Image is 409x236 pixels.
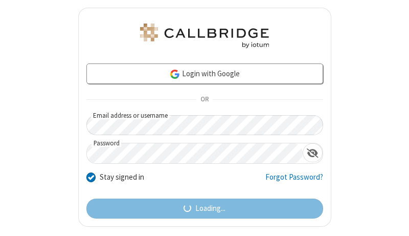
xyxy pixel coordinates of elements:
label: Stay signed in [100,171,144,183]
iframe: Chat [383,209,401,229]
div: Show password [303,143,323,162]
span: Loading... [195,203,225,214]
span: OR [196,93,213,107]
img: google-icon.png [169,69,180,80]
img: Astra [138,24,271,48]
a: Login with Google [86,63,323,84]
a: Forgot Password? [265,171,323,191]
input: Password [87,143,303,163]
input: Email address or username [86,115,323,135]
button: Loading... [86,199,323,219]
